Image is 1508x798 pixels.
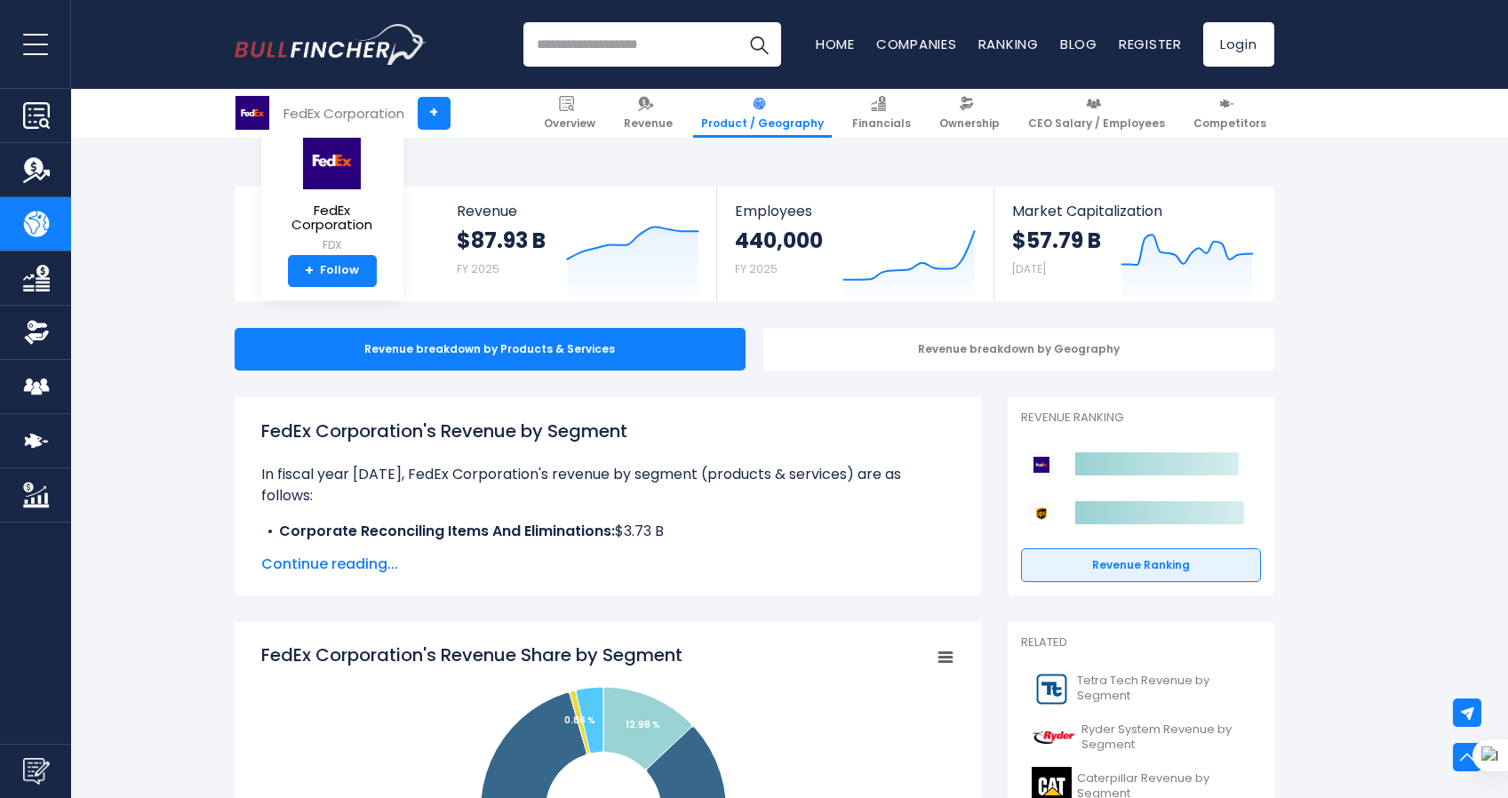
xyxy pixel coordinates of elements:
tspan: 12.98 % [626,718,660,731]
a: Home [816,35,855,53]
span: Market Capitalization [1012,203,1254,219]
a: Competitors [1185,89,1274,138]
small: FDX [275,237,389,253]
p: Related [1021,635,1261,650]
small: FY 2025 [457,261,499,276]
a: + [418,97,451,130]
strong: $57.79 B [1012,227,1101,254]
span: Ownership [939,116,1000,131]
a: Blog [1060,35,1097,53]
span: Product / Geography [701,116,824,131]
button: Search [737,22,781,67]
span: Continue reading... [261,554,954,575]
a: Market Capitalization $57.79 B [DATE] [994,187,1272,301]
a: Ranking [978,35,1039,53]
strong: 440,000 [735,227,823,254]
img: FedEx Corporation competitors logo [1030,453,1053,476]
p: In fiscal year [DATE], FedEx Corporation's revenue by segment (products & services) are as follows: [261,464,954,507]
span: Tetra Tech Revenue by Segment [1077,674,1249,704]
span: Financials [852,116,911,131]
a: Register [1119,35,1182,53]
tspan: 0.86 % [564,714,595,727]
a: Go to homepage [235,24,426,65]
img: R logo [1032,718,1076,758]
span: Revenue [457,203,699,219]
span: Competitors [1193,116,1266,131]
img: FDX logo [235,96,269,130]
div: Revenue breakdown by Products & Services [235,328,746,371]
div: FedEx Corporation [283,103,404,124]
a: Revenue $87.93 B FY 2025 [439,187,717,301]
a: Ownership [931,89,1008,138]
span: Revenue [624,116,673,131]
a: Ryder System Revenue by Segment [1021,714,1261,762]
h1: FedEx Corporation's Revenue by Segment [261,418,954,444]
img: FDX logo [301,131,363,190]
a: +Follow [288,255,377,287]
span: CEO Salary / Employees [1028,116,1165,131]
img: Ownership [23,319,50,346]
a: Revenue Ranking [1021,548,1261,582]
span: Ryder System Revenue by Segment [1081,722,1250,753]
a: Product / Geography [693,89,832,138]
strong: $87.93 B [457,227,546,254]
a: FedEx Corporation FDX [275,130,390,255]
a: Employees 440,000 FY 2025 [717,187,993,301]
strong: + [305,263,314,279]
span: Overview [544,116,595,131]
li: $3.73 B [261,521,954,542]
a: Revenue [616,89,681,138]
p: Revenue Ranking [1021,411,1261,426]
a: Tetra Tech Revenue by Segment [1021,665,1261,714]
a: Login [1203,22,1274,67]
img: Bullfincher logo [235,24,427,65]
small: FY 2025 [735,261,778,276]
a: Companies [876,35,957,53]
a: Financials [844,89,919,138]
b: Corporate Reconciling Items And Eliminations: [279,521,615,541]
img: United Parcel Service competitors logo [1030,502,1053,525]
a: Overview [536,89,603,138]
tspan: FedEx Corporation's Revenue Share by Segment [261,642,682,667]
div: Revenue breakdown by Geography [763,328,1274,371]
img: TTEK logo [1032,669,1073,709]
span: Employees [735,203,976,219]
a: CEO Salary / Employees [1020,89,1173,138]
small: [DATE] [1012,261,1046,276]
span: FedEx Corporation [275,203,389,233]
